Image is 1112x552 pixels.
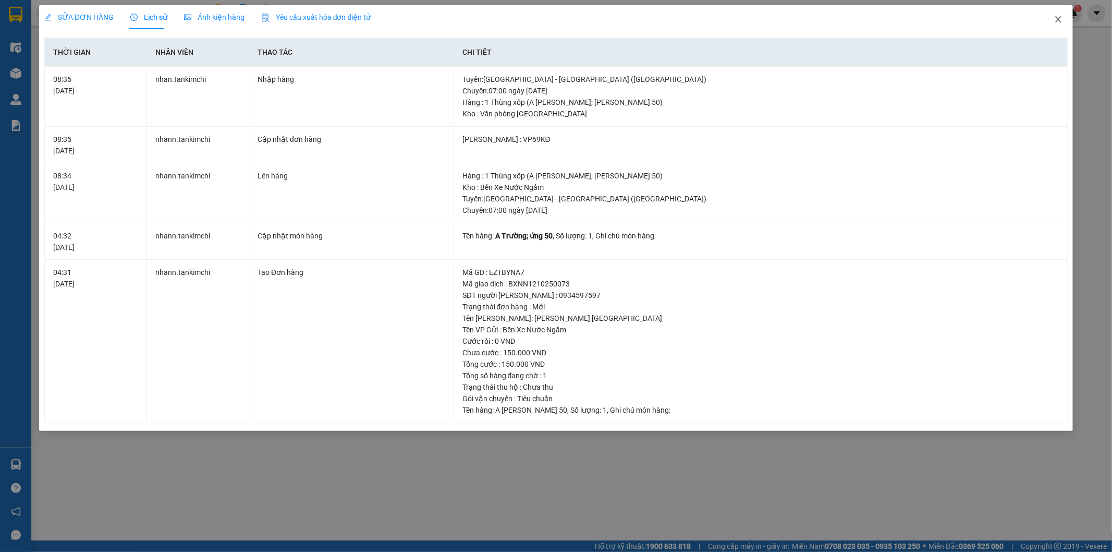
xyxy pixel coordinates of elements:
[147,127,249,164] td: nhann.tankimchi
[462,193,1059,216] div: Tuyến : [GEOGRAPHIC_DATA] - [GEOGRAPHIC_DATA] ([GEOGRAPHIC_DATA]) Chuyến: 07:00 ngày [DATE]
[130,13,167,21] span: Lịch sử
[147,38,249,67] th: Nhân viên
[462,74,1059,97] div: Tuyến : [GEOGRAPHIC_DATA] - [GEOGRAPHIC_DATA] ([GEOGRAPHIC_DATA]) Chuyến: 07:00 ngày [DATE]
[258,74,445,85] div: Nhập hàng
[258,230,445,242] div: Cập nhật món hàng
[53,134,138,157] div: 08:35 [DATE]
[462,313,1059,324] div: Tên [PERSON_NAME]: [PERSON_NAME] [GEOGRAPHIC_DATA]
[462,370,1059,381] div: Tổng số hàng đang chờ : 1
[454,38,1068,67] th: Chi tiết
[462,290,1059,301] div: SĐT người [PERSON_NAME] : 0934597597
[495,232,553,240] span: A Trường; ứng 50
[44,13,114,21] span: SỬA ĐƠN HÀNG
[462,278,1059,290] div: Mã giao dịch : BXNN1210250073
[53,267,138,290] div: 04:31 [DATE]
[184,14,191,21] span: picture
[147,223,249,260] td: nhann.tankimchi
[462,404,1059,416] div: Tên hàng: , Số lượng: , Ghi chú món hàng:
[462,170,1059,182] div: Hàng : 1 Thùng xốp (A [PERSON_NAME]; [PERSON_NAME] 50)
[462,324,1059,335] div: Tên VP Gửi : Bến Xe Nước Ngầm
[258,170,445,182] div: Lên hàng
[45,38,147,67] th: Thời gian
[261,13,371,21] span: Yêu cầu xuất hóa đơn điện tử
[1054,15,1062,23] span: close
[462,393,1059,404] div: Gói vận chuyển : Tiêu chuẩn
[495,406,567,414] span: A [PERSON_NAME] 50
[130,14,138,21] span: clock-circle
[147,67,249,127] td: nhan.tankimchi
[462,230,1059,242] div: Tên hàng: , Số lượng: , Ghi chú món hàng:
[462,134,1059,145] div: [PERSON_NAME] : VP69KĐ
[184,13,245,21] span: Ảnh kiện hàng
[462,108,1059,119] div: Kho : Văn phòng [GEOGRAPHIC_DATA]
[588,232,592,240] span: 1
[462,347,1059,358] div: Chưa cước : 150.000 VND
[53,230,138,253] div: 04:32 [DATE]
[258,267,445,278] div: Tạo Đơn hàng
[462,97,1059,108] div: Hàng : 1 Thùng xốp (A [PERSON_NAME]; [PERSON_NAME] 50)
[603,406,607,414] span: 1
[462,358,1059,370] div: Tổng cước : 150.000 VND
[261,14,270,22] img: icon
[1044,5,1073,34] button: Close
[462,301,1059,313] div: Trạng thái đơn hàng : Mới
[462,381,1059,393] div: Trạng thái thu hộ : Chưa thu
[249,38,454,67] th: Thao tác
[44,14,52,21] span: edit
[462,182,1059,193] div: Kho : Bến Xe Nước Ngầm
[462,267,1059,278] div: Mã GD : EZTBYNA7
[53,170,138,193] div: 08:34 [DATE]
[258,134,445,145] div: Cập nhật đơn hàng
[53,74,138,97] div: 08:35 [DATE]
[147,260,249,423] td: nhann.tankimchi
[147,163,249,223] td: nhann.tankimchi
[462,335,1059,347] div: Cước rồi : 0 VND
